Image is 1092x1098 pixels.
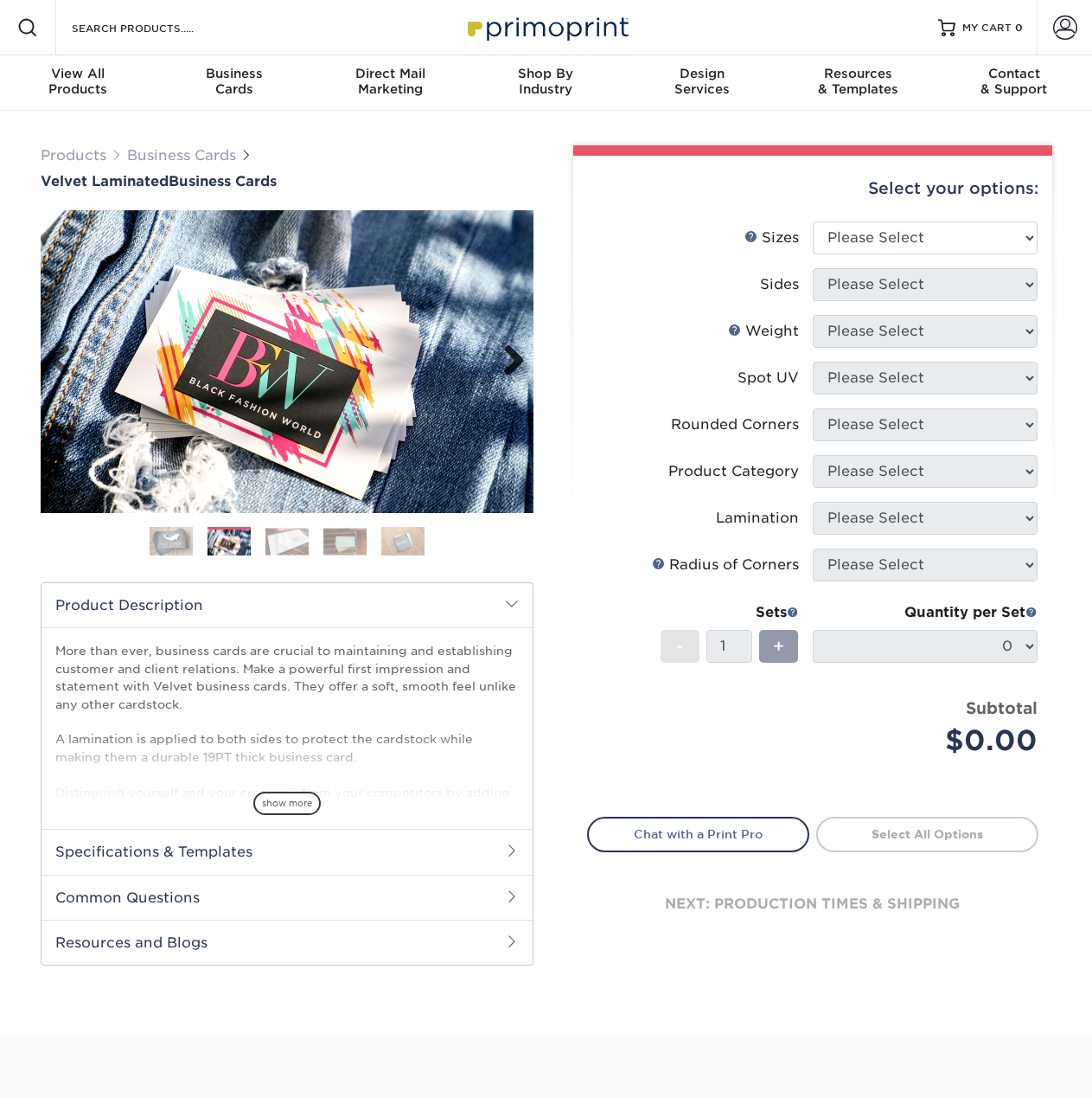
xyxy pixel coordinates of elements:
[587,852,1038,956] div: next: production times & shipping
[156,66,311,97] div: Cards
[253,792,321,815] span: show more
[780,66,936,81] span: Resources
[624,66,780,81] span: Design
[42,583,533,627] h2: Product Description
[744,228,799,248] div: Sizes
[41,173,533,189] a: Velvet LaminatedBusiness Cards
[312,55,468,111] a: Direct MailMarketing
[816,817,1038,851] a: Select All Options
[780,55,936,111] a: Resources& Templates
[624,55,780,111] a: DesignServices
[381,526,425,556] img: Business Cards 05
[936,66,1092,97] div: & Support
[42,920,533,965] h2: Resources and Blogs
[587,156,1038,222] div: Select your options:
[728,321,799,342] div: Weight
[738,368,799,388] div: Spot UV
[813,602,1038,623] div: Quantity per Set
[1015,22,1023,34] span: 0
[676,633,684,659] span: -
[936,55,1092,111] a: Contact& Support
[468,66,623,81] span: Shop By
[70,17,239,38] input: SEARCH PRODUCTS.....
[716,508,799,529] div: Lamination
[587,817,809,851] a: Chat with a Print Pro
[41,147,106,164] a: Products
[468,55,623,111] a: Shop ByIndustry
[41,173,533,189] h1: Business Cards
[966,698,1038,717] strong: Subtotal
[668,461,799,482] div: Product Category
[41,210,533,513] img: Velvet Laminated 02
[156,55,311,111] a: BusinessCards
[780,66,936,97] div: & Templates
[460,9,633,46] img: Primoprint
[468,66,623,97] div: Industry
[760,274,799,295] div: Sides
[661,602,799,623] div: Sets
[41,173,169,189] span: Velvet Laminated
[127,147,236,164] a: Business Cards
[55,642,519,924] p: More than ever, business cards are crucial to maintaining and establishing customer and client re...
[42,829,533,874] h2: Specifications & Templates
[671,414,799,435] div: Rounded Corners
[150,520,193,563] img: Business Cards 01
[208,530,251,556] img: Business Cards 02
[323,528,367,555] img: Business Cards 04
[826,720,1038,761] div: $0.00
[265,528,309,555] img: Business Cards 03
[42,875,533,920] h2: Common Questions
[962,21,1012,35] span: MY CART
[312,66,468,81] span: Direct Mail
[652,555,799,575] div: Radius of Corners
[312,66,468,97] div: Marketing
[156,66,311,81] span: Business
[773,633,784,659] span: +
[624,66,780,97] div: Services
[936,66,1092,81] span: Contact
